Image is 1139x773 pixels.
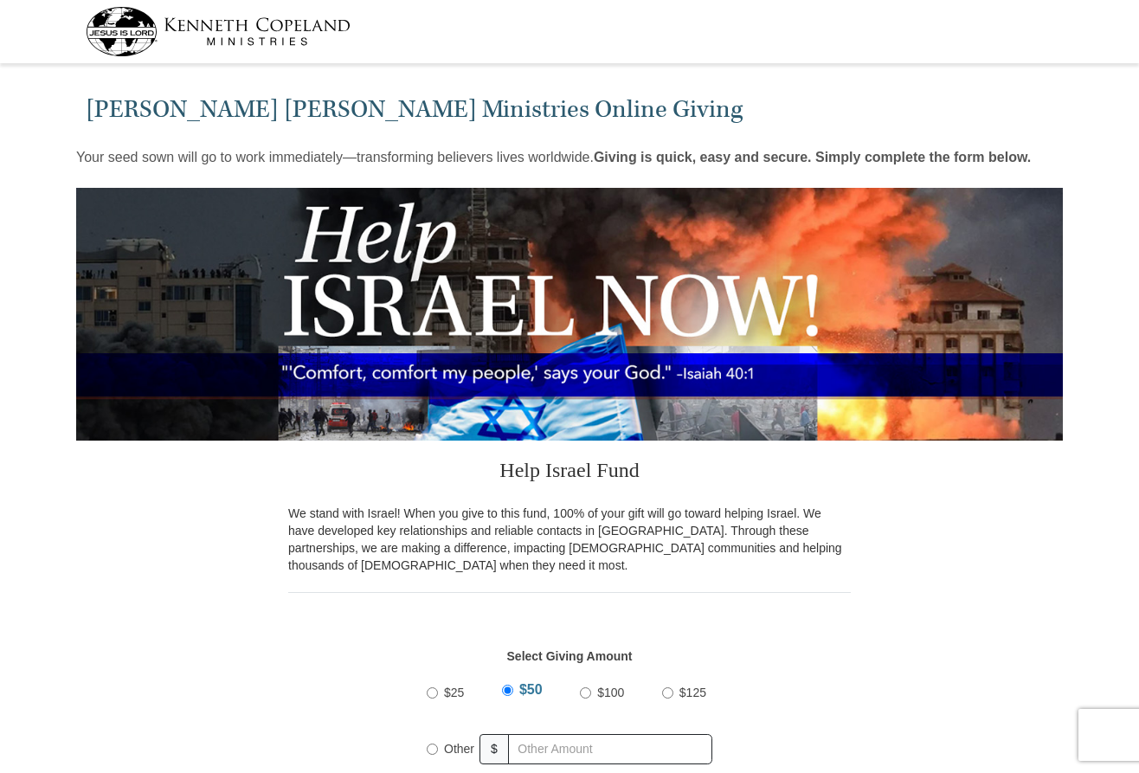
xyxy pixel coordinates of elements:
img: kcm-header-logo.svg [86,7,351,56]
span: $50 [519,682,543,697]
p: Your seed sown will go to work immediately—transforming believers lives worldwide. [76,149,1031,166]
span: $100 [597,686,624,699]
span: $25 [444,686,464,699]
span: Other [444,742,474,756]
h3: Help Israel Fund [288,441,851,505]
h1: [PERSON_NAME] [PERSON_NAME] Ministries Online Giving [86,95,1054,124]
p: We stand with Israel! When you give to this fund, 100% of your gift will go toward helping Israel... [288,505,851,574]
strong: Giving is quick, easy and secure. Simply complete the form below. [594,150,1031,164]
input: Other Amount [508,734,712,764]
strong: Select Giving Amount [507,649,633,663]
span: $ [479,734,509,764]
span: $125 [679,686,706,699]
